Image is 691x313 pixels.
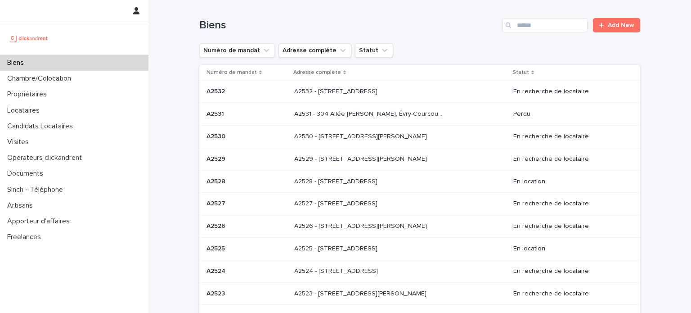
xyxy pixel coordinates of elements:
p: Numéro de mandat [206,68,257,77]
p: En recherche de locataire [513,155,626,163]
p: En location [513,245,626,253]
p: En recherche de locataire [513,88,626,95]
p: Visites [4,138,36,146]
p: A2525 - [STREET_ADDRESS] [294,243,379,253]
p: Statut [512,68,529,77]
p: En recherche de locataire [513,133,626,141]
p: Chambre/Colocation [4,74,78,83]
tr: A2531A2531 A2531 - 304 Allée [PERSON_NAME], Évry-Courcouronnes 91000A2531 - 304 Allée [PERSON_NAM... [199,103,640,126]
p: A2526 - [STREET_ADDRESS][PERSON_NAME] [294,221,429,230]
tr: A2524A2524 A2524 - [STREET_ADDRESS]A2524 - [STREET_ADDRESS] En recherche de locataire [199,260,640,282]
p: A2523 - 18 quai Alphonse Le Gallo, Boulogne-Billancourt 92100 [294,288,428,298]
p: En recherche de locataire [513,290,626,298]
p: A2530 [206,131,227,141]
tr: A2523A2523 A2523 - [STREET_ADDRESS][PERSON_NAME]A2523 - [STREET_ADDRESS][PERSON_NAME] En recherch... [199,282,640,305]
p: Artisans [4,201,40,210]
p: A2524 - [STREET_ADDRESS] [294,266,380,275]
button: Adresse complète [278,43,351,58]
p: En recherche de locataire [513,200,626,208]
p: A2532 - [STREET_ADDRESS] [294,86,379,95]
img: UCB0brd3T0yccxBKYDjQ [7,29,51,47]
p: A2531 [206,109,226,118]
p: A2524 [206,266,227,275]
tr: A2528A2528 A2528 - [STREET_ADDRESS]A2528 - [STREET_ADDRESS] En location [199,170,640,193]
p: Perdu [513,110,626,118]
span: Add New [608,22,634,28]
p: A2527 - [STREET_ADDRESS] [294,198,379,208]
tr: A2529A2529 A2529 - [STREET_ADDRESS][PERSON_NAME]A2529 - [STREET_ADDRESS][PERSON_NAME] En recherch... [199,148,640,170]
p: A2528 - [STREET_ADDRESS] [294,176,379,186]
button: Numéro de mandat [199,43,275,58]
button: Statut [355,43,393,58]
p: Propriétaires [4,90,54,99]
p: Locataires [4,106,47,115]
tr: A2532A2532 A2532 - [STREET_ADDRESS]A2532 - [STREET_ADDRESS] En recherche de locataire [199,81,640,103]
p: A2526 [206,221,227,230]
p: Biens [4,59,31,67]
p: A2532 [206,86,227,95]
p: A2528 [206,176,227,186]
p: Freelances [4,233,48,241]
p: En location [513,178,626,186]
p: A2525 [206,243,227,253]
tr: A2525A2525 A2525 - [STREET_ADDRESS]A2525 - [STREET_ADDRESS] En location [199,237,640,260]
p: A2527 [206,198,227,208]
p: Candidats Locataires [4,122,80,131]
h1: Biens [199,19,498,32]
input: Search [502,18,588,32]
p: Apporteur d'affaires [4,217,77,226]
p: A2530 - [STREET_ADDRESS][PERSON_NAME] [294,131,429,141]
p: Documents [4,169,50,178]
p: Adresse complète [293,68,341,77]
tr: A2526A2526 A2526 - [STREET_ADDRESS][PERSON_NAME]A2526 - [STREET_ADDRESS][PERSON_NAME] En recherch... [199,215,640,238]
p: A2529 [206,154,227,163]
a: Add New [593,18,640,32]
p: Operateurs clickandrent [4,154,89,162]
p: En recherche de locataire [513,268,626,275]
tr: A2527A2527 A2527 - [STREET_ADDRESS]A2527 - [STREET_ADDRESS] En recherche de locataire [199,193,640,215]
p: Sinch - Téléphone [4,186,70,194]
p: A2531 - 304 Allée Pablo Neruda, Évry-Courcouronnes 91000 [294,109,446,118]
p: A2529 - 14 rue Honoré de Balzac, Garges-lès-Gonesse 95140 [294,154,429,163]
p: A2523 [206,288,227,298]
tr: A2530A2530 A2530 - [STREET_ADDRESS][PERSON_NAME]A2530 - [STREET_ADDRESS][PERSON_NAME] En recherch... [199,125,640,148]
p: En recherche de locataire [513,222,626,230]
